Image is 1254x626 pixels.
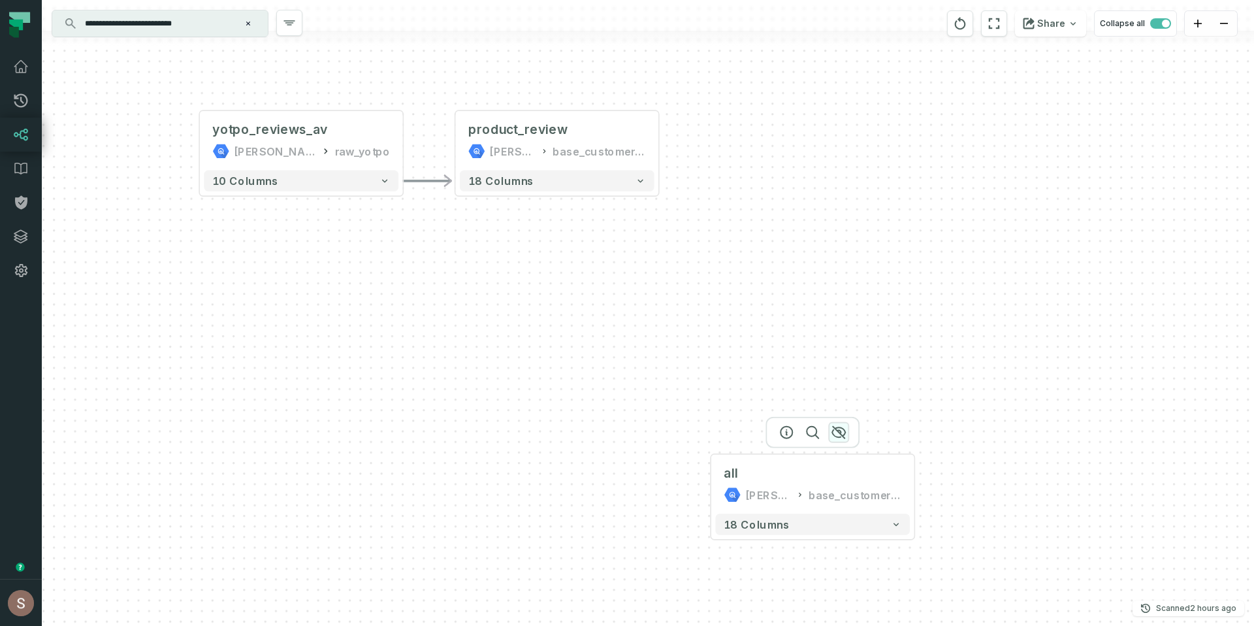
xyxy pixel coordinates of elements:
[242,17,255,30] button: Clear search query
[212,174,278,187] span: 10 columns
[335,142,390,159] div: raw_yotpo
[234,142,316,159] div: juul-warehouse
[468,122,568,139] div: product_review
[212,122,327,139] div: yotpo_reviews_av
[1211,11,1237,37] button: zoom out
[724,518,789,531] span: 18 columns
[809,486,902,503] div: base_customer_health_events
[8,590,34,616] img: avatar of Shay Gafniel
[745,486,792,503] div: juul-warehouse
[1133,601,1244,616] button: Scanned[DATE] 12:09:22 PM
[489,142,536,159] div: juul-warehouse
[468,174,534,187] span: 18 columns
[14,561,26,573] div: Tooltip anchor
[1015,10,1086,37] button: Share
[1185,11,1211,37] button: zoom in
[1156,602,1236,615] p: Scanned
[1094,10,1177,37] button: Collapse all
[1190,603,1236,613] relative-time: Sep 16, 2025, 12:09 PM GMT+3
[553,142,646,159] div: base_customer_health_events
[724,465,737,482] div: all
